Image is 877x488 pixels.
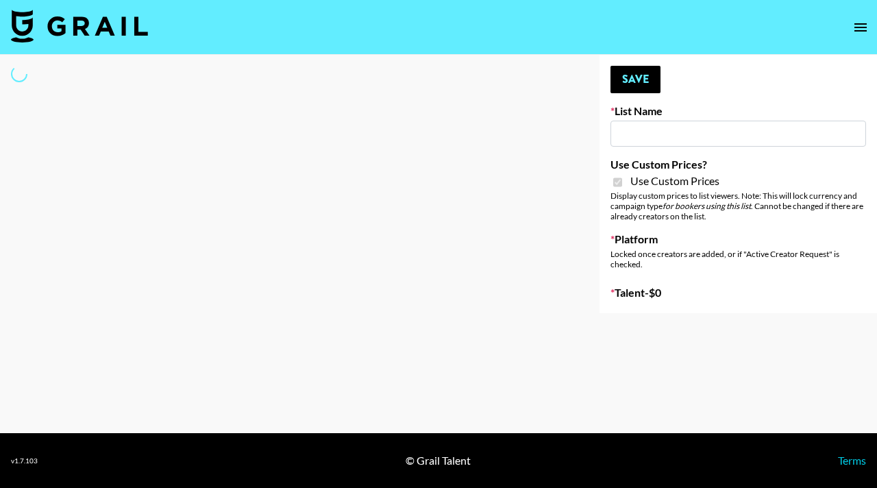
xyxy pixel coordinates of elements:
div: © Grail Talent [406,454,471,467]
div: Display custom prices to list viewers. Note: This will lock currency and campaign type . Cannot b... [610,191,866,221]
label: List Name [610,104,866,118]
div: v 1.7.103 [11,456,38,465]
label: Use Custom Prices? [610,158,866,171]
div: Locked once creators are added, or if "Active Creator Request" is checked. [610,249,866,269]
button: Save [610,66,660,93]
a: Terms [838,454,866,467]
label: Talent - $ 0 [610,286,866,300]
button: open drawer [847,14,874,41]
label: Platform [610,232,866,246]
em: for bookers using this list [663,201,751,211]
span: Use Custom Prices [630,174,719,188]
img: Grail Talent [11,10,148,42]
